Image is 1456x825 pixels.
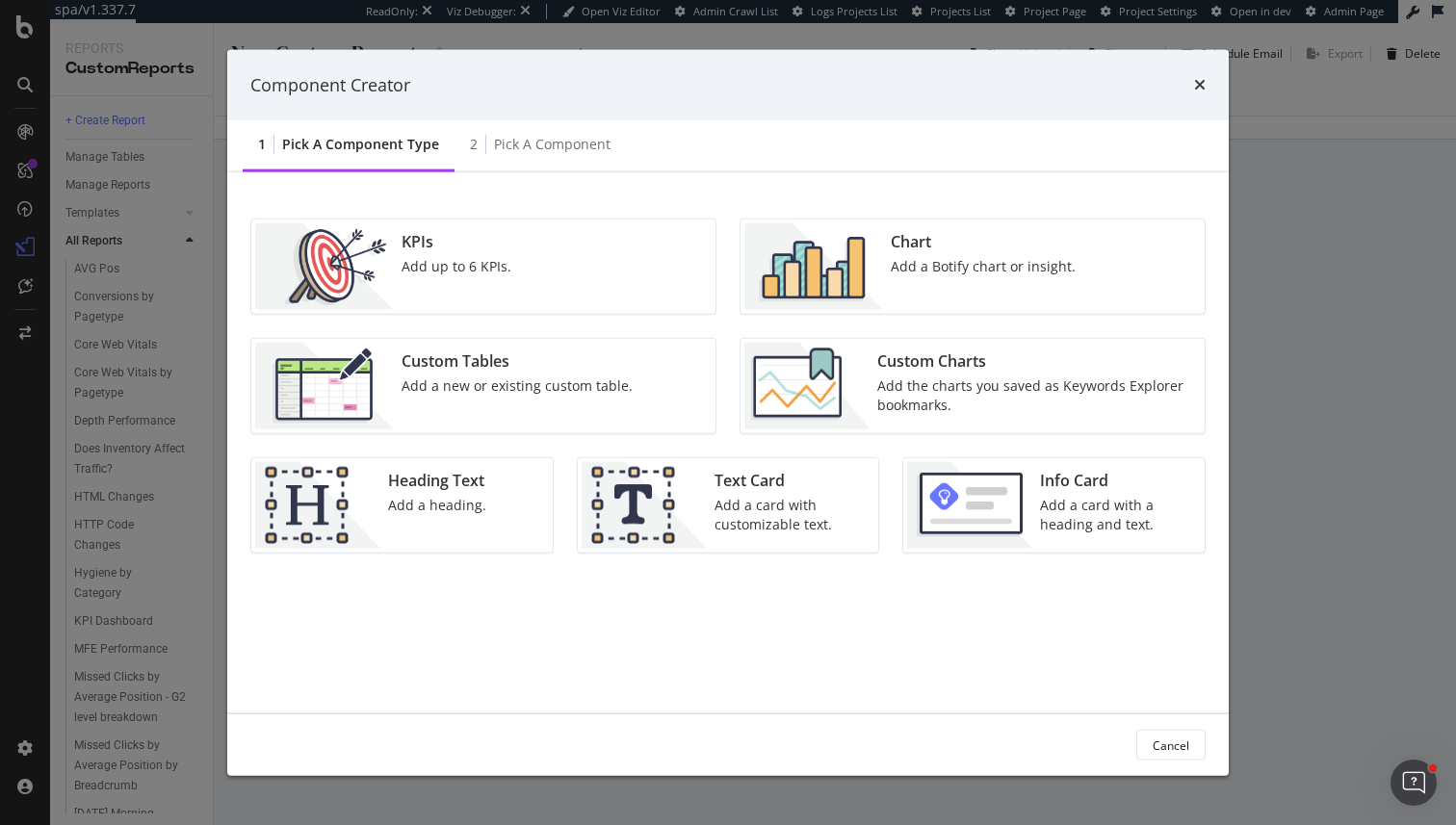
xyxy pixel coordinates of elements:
[470,135,478,154] div: 2
[715,470,868,492] div: Text Card
[891,257,1076,276] div: Add a Botify chart or insight.
[402,376,633,396] div: Add a new or existing custom table.
[1040,470,1193,492] div: Info Card
[582,462,707,549] img: CIPqJSrR.png
[1194,72,1206,97] div: times
[282,135,439,154] div: Pick a Component type
[877,350,1193,373] div: Custom Charts
[1391,760,1437,806] iframe: Intercom live chat
[744,343,870,429] img: Chdk0Fza.png
[258,135,266,154] div: 1
[255,462,380,549] img: CtJ9-kHf.png
[1153,736,1189,753] div: Cancel
[402,257,511,276] div: Add up to 6 KPIs.
[388,496,486,515] div: Add a heading.
[402,350,633,373] div: Custom Tables
[1040,496,1193,534] div: Add a card with a heading and text.
[402,231,511,253] div: KPIs
[250,72,410,97] div: Component Creator
[891,231,1076,253] div: Chart
[907,462,1032,549] img: 9fcGIRyhgxRLRpur6FCk681sBQ4rDmX99LnU5EkywwAAAAAElFTkSuQmCC
[494,135,611,154] div: Pick a Component
[227,49,1229,776] div: modal
[388,470,486,492] div: Heading Text
[1136,730,1206,761] button: Cancel
[715,496,868,534] div: Add a card with customizable text.
[877,376,1193,415] div: Add the charts you saved as Keywords Explorer bookmarks.
[744,223,883,310] img: BHjNRGjj.png
[255,343,394,429] img: CzM_nd8v.png
[255,223,394,310] img: __UUOcd1.png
